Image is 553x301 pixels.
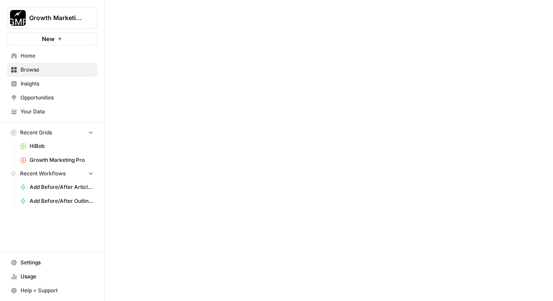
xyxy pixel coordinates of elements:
[7,32,97,45] button: New
[20,170,65,178] span: Recent Workflows
[20,129,52,137] span: Recent Grids
[21,94,93,102] span: Opportunities
[21,80,93,88] span: Insights
[21,108,93,116] span: Your Data
[7,63,97,77] a: Browse
[21,259,93,267] span: Settings
[7,49,97,63] a: Home
[21,273,93,280] span: Usage
[29,14,82,22] span: Growth Marketing Pro
[21,287,93,294] span: Help + Support
[16,194,97,208] a: Add Before/After Outline to KB
[16,153,97,167] a: Growth Marketing Pro
[16,139,97,153] a: HiBob
[30,183,93,191] span: Add Before/After Article to KB
[7,7,97,29] button: Workspace: Growth Marketing Pro
[7,126,97,139] button: Recent Grids
[7,105,97,119] a: Your Data
[7,284,97,298] button: Help + Support
[7,270,97,284] a: Usage
[30,197,93,205] span: Add Before/After Outline to KB
[7,77,97,91] a: Insights
[30,142,93,150] span: HiBob
[16,180,97,194] a: Add Before/After Article to KB
[7,91,97,105] a: Opportunities
[7,167,97,180] button: Recent Workflows
[30,156,93,164] span: Growth Marketing Pro
[21,52,93,60] span: Home
[7,256,97,270] a: Settings
[10,10,26,26] img: Growth Marketing Pro Logo
[21,66,93,74] span: Browse
[42,34,55,43] span: New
